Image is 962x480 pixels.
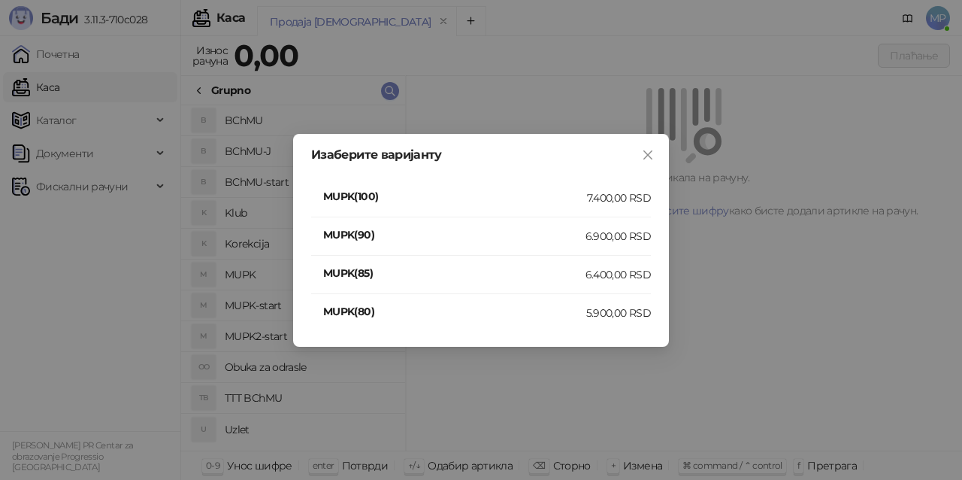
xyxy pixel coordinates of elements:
[323,226,585,243] h4: MUPK(90)
[585,266,651,283] div: 6.400,00 RSD
[636,143,660,167] button: Close
[585,228,651,245] div: 6.900,00 RSD
[642,149,654,161] span: close
[587,190,651,206] div: 7.400,00 RSD
[311,149,651,161] div: Изаберите варијанту
[323,188,587,205] h4: MUPK(100)
[636,149,660,161] span: Close
[323,265,585,281] h4: MUPK(85)
[586,305,651,321] div: 5.900,00 RSD
[323,303,586,320] h4: MUPK(80)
